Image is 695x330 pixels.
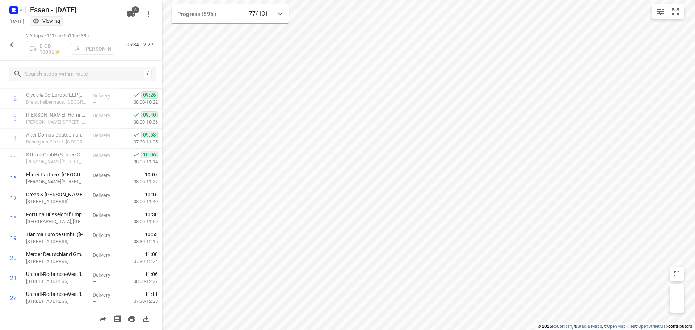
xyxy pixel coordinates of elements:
p: Unibail-Rodamco-Westfield Germany GmbH(Elvis Rizvanovic) [26,271,87,278]
span: — [93,239,96,245]
svg: Done [132,131,140,138]
span: — [93,299,96,304]
span: — [93,219,96,225]
svg: Done [132,111,140,118]
span: 09:53 [141,131,158,138]
button: Map settings [653,4,668,19]
p: Delivery [93,172,119,179]
p: Klaus-Bungert-Straße 1, Düsseldorf [26,278,87,285]
p: 07:30-11:05 [122,138,158,146]
p: Georg-Glock-Straße 14, Düsseldorf [26,158,87,166]
p: Dreischeibenhaus, Düsseldorf [26,99,87,106]
div: 21 [10,275,17,281]
a: OpenMapTiles [607,324,635,329]
p: Delivery [93,92,119,99]
p: 07:30-12:24 [122,258,158,265]
div: You are currently in view mode. To make any changes, go to edit project. [33,17,60,25]
div: 15 [10,155,17,162]
p: Heinrich-Heine-Allee 12, Düsseldorf [26,118,87,126]
p: Fortuna Düsseldorf Empfang Eingang P7 / K6 / 2. Etage [26,211,87,218]
p: Delivery [93,271,119,279]
span: Print route [125,315,139,322]
p: Derendorfer Allee 6, Düsseldorf [26,198,87,205]
span: — [93,139,96,145]
p: Peter-Müller-Straße 24, Düsseldorf [26,258,87,265]
button: Fit zoom [668,4,683,19]
span: 10:53 [145,231,158,238]
span: 11:00 [145,251,158,258]
p: SThree GmbH(SThree GmbH) [26,151,87,158]
p: Drees & Sommer SE(Nicole Melters) [26,191,87,198]
p: Tianma Europe GmbH(Jutta Große) [26,231,87,238]
svg: Done [132,91,140,99]
span: Progress (59%) [177,11,216,17]
div: 12 [10,95,17,102]
div: 16 [10,175,17,182]
p: 77/131 [249,9,268,18]
p: 07:30-12:28 [122,298,158,305]
p: Delivery [93,192,119,199]
p: Bennigsen-Platz 1, Düsseldorf [26,138,87,146]
p: Delivery [93,291,119,298]
p: Delivery [93,132,119,139]
p: 27 stops • 111km • 5h10m • 38u [26,33,114,39]
span: — [93,100,96,105]
div: 20 [10,255,17,262]
div: Progress (59%)77/131 [172,4,289,23]
svg: Done [132,151,140,158]
p: 08:00-10:36 [122,118,158,126]
span: — [93,199,96,205]
button: More [141,7,156,21]
p: Delivery [93,152,119,159]
span: Print shipping labels [110,315,125,322]
div: 18 [10,215,17,222]
p: Georg-Glock-Straße 3, Düsseldorf [26,178,87,185]
div: 19 [10,235,17,242]
p: 08:00-11:40 [122,198,158,205]
span: 10:06 [141,151,158,158]
span: — [93,179,96,185]
span: 6 [132,6,139,13]
p: Orrick, Herrington & Sutcliffe LLP(Tabita Schülken) [26,111,87,118]
span: 09:40 [141,111,158,118]
p: 08:00-11:59 [122,218,158,225]
p: 06:34-12:27 [126,41,156,49]
span: — [93,120,96,125]
p: Delivery [93,212,119,219]
span: 10:30 [145,211,158,218]
a: Routetitan [552,324,572,329]
p: Peter-Müller-Straße 22, Düsseldorf [26,238,87,245]
div: 14 [10,135,17,142]
p: [GEOGRAPHIC_DATA], [GEOGRAPHIC_DATA] [26,218,87,225]
p: 08:00-11:22 [122,178,158,185]
span: — [93,159,96,165]
p: Delivery [93,231,119,239]
p: 08:30-12:15 [122,238,158,245]
p: Ebury Partners Belgium SA/NV Zweigniederlassung Deutschland(Sarah Kahn) [26,171,87,178]
input: Search stops within route [25,68,144,80]
p: 08:00-10:22 [122,99,158,106]
span: — [93,279,96,284]
span: Download route [139,315,153,322]
span: 10:07 [145,171,158,178]
span: Share route [96,315,110,322]
div: small contained button group [652,4,684,19]
span: 11:06 [145,271,158,278]
span: 10:16 [145,191,158,198]
p: Delivery [93,112,119,119]
p: 08:00-12:27 [122,278,158,285]
div: 22 [10,295,17,301]
div: / [144,70,152,78]
span: 11:11 [145,291,158,298]
p: 08:00-11:14 [122,158,158,166]
p: Delivery [93,251,119,259]
li: © 2025 , © , © © contributors [538,324,692,329]
button: 6 [124,7,138,21]
p: Unibail-Rodamco-Westfield Real Estate Management GmbH(Elvis Rizvanovic) [26,291,87,298]
p: Clyde & Co Europe LLP(NAMELESS CONTACT) [26,91,87,99]
a: Stadia Maps [577,324,602,329]
div: 13 [10,115,17,122]
p: Alter Domus Deutschland GmbH(Jessica Fabian) [26,131,87,138]
p: Mercer Deutschland GmbH(Mareike Dijkstra) [26,251,87,258]
span: 09:26 [141,91,158,99]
